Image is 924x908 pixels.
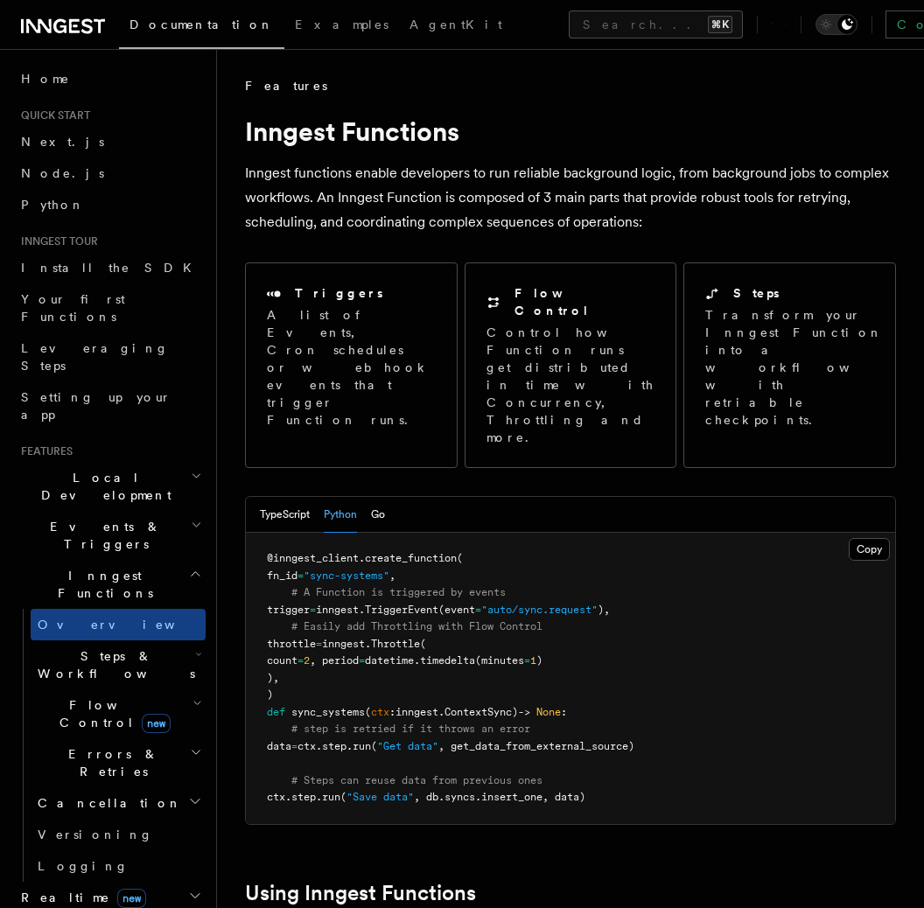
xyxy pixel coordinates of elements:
[465,262,677,468] a: Flow ControlControl how Function runs get distributed in time with Concurrency, Throttling and more.
[291,723,530,735] span: # step is retried if it throws an error
[438,604,475,616] span: (event
[14,889,146,906] span: Realtime
[316,791,322,803] span: .
[31,850,206,882] a: Logging
[267,569,297,582] span: fn_id
[340,791,346,803] span: (
[371,706,389,718] span: ctx
[245,881,476,905] a: Using Inngest Functions
[371,638,420,650] span: Throttle
[267,654,297,667] span: count
[420,654,475,667] span: timedelta
[284,5,399,47] a: Examples
[518,706,530,718] span: ->
[322,740,346,752] span: step
[365,604,438,616] span: TriggerEvent
[295,17,388,31] span: Examples
[267,672,279,684] span: ),
[486,324,655,446] p: Control how Function runs get distributed in time with Concurrency, Throttling and more.
[291,706,365,718] span: sync_systems
[267,306,436,429] p: A list of Events, Cron schedules or webhook events that trigger Function runs.
[438,706,444,718] span: .
[708,16,732,33] kbd: ⌘K
[399,5,513,47] a: AgentKit
[395,706,438,718] span: inngest
[21,390,171,422] span: Setting up your app
[530,654,536,667] span: 1
[31,640,206,689] button: Steps & Workflows
[117,889,146,908] span: new
[285,791,291,803] span: .
[389,706,395,718] span: :
[31,819,206,850] a: Versioning
[245,262,458,468] a: TriggersA list of Events, Cron schedules or webhook events that trigger Function runs.
[377,740,438,752] span: "Get data"
[310,654,359,667] span: , period
[322,638,371,650] span: inngest.
[129,17,274,31] span: Documentation
[291,791,316,803] span: step
[267,604,310,616] span: trigger
[291,620,542,632] span: # Easily add Throttling with Flow Control
[322,791,340,803] span: run
[536,654,542,667] span: )
[14,189,206,220] a: Python
[316,638,322,650] span: =
[420,638,426,650] span: (
[14,108,90,122] span: Quick start
[245,115,896,147] h1: Inngest Functions
[683,262,896,468] a: StepsTransform your Inngest Function into a workflow with retriable checkpoints.
[444,706,518,718] span: ContextSync)
[371,740,377,752] span: (
[38,618,218,632] span: Overview
[21,135,104,149] span: Next.js
[38,859,129,873] span: Logging
[297,740,316,752] span: ctx
[14,332,206,381] a: Leveraging Steps
[359,552,365,564] span: .
[21,341,169,373] span: Leveraging Steps
[346,791,414,803] span: "Save data"
[14,511,206,560] button: Events & Triggers
[260,497,310,533] button: TypeScript
[304,654,310,667] span: 2
[414,791,585,803] span: , db.syncs.insert_one, data)
[245,161,896,234] p: Inngest functions enable developers to run reliable background logic, from background jobs to com...
[365,654,420,667] span: datetime.
[31,647,195,682] span: Steps & Workflows
[371,497,385,533] button: Go
[14,560,206,609] button: Inngest Functions
[438,740,634,752] span: , get_data_from_external_source)
[31,745,190,780] span: Errors & Retries
[119,5,284,49] a: Documentation
[267,791,285,803] span: ctx
[457,552,463,564] span: (
[536,706,561,718] span: None
[21,198,85,212] span: Python
[14,462,206,511] button: Local Development
[21,261,202,275] span: Install the SDK
[365,706,371,718] span: (
[14,283,206,332] a: Your first Functions
[14,63,206,94] a: Home
[14,381,206,430] a: Setting up your app
[14,444,73,458] span: Features
[291,586,506,598] span: # A Function is triggered by events
[316,604,365,616] span: inngest.
[598,604,610,616] span: ),
[14,518,191,553] span: Events & Triggers
[324,497,357,533] button: Python
[267,552,359,564] span: @inngest_client
[14,252,206,283] a: Install the SDK
[21,70,70,87] span: Home
[409,17,502,31] span: AgentKit
[475,654,524,667] span: (minutes
[31,689,206,738] button: Flow Controlnew
[142,714,171,733] span: new
[14,469,191,504] span: Local Development
[514,284,655,319] h2: Flow Control
[14,157,206,189] a: Node.js
[353,740,371,752] span: run
[705,306,892,429] p: Transform your Inngest Function into a workflow with retriable checkpoints.
[31,696,192,731] span: Flow Control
